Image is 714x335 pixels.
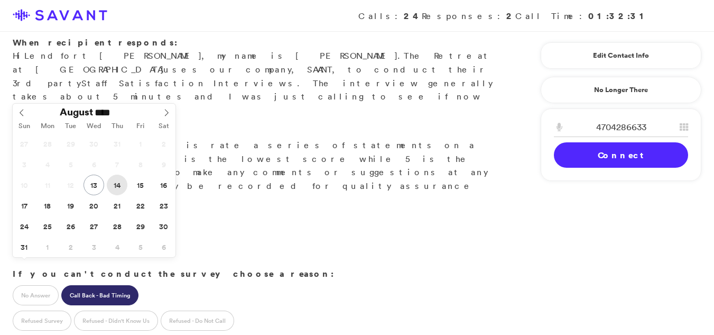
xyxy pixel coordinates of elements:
span: Sun [13,123,36,130]
span: August 15, 2025 [130,175,151,195]
span: July 29, 2025 [60,133,81,154]
a: No Longer There [541,77,701,103]
span: August 9, 2025 [153,154,174,175]
span: August 2, 2025 [153,133,174,154]
span: July 27, 2025 [14,133,34,154]
span: August 31, 2025 [14,237,34,257]
span: August 12, 2025 [60,175,81,195]
span: August 6, 2025 [84,154,104,175]
span: Lendfort [PERSON_NAME] [24,50,201,61]
span: August 30, 2025 [153,216,174,237]
span: August [60,107,93,117]
span: August 5, 2025 [60,154,81,175]
p: Hi , my name is [PERSON_NAME]. uses our company, SAVANT, to conduct their 3rd party s. The interv... [13,36,500,117]
span: Fri [129,123,152,130]
span: August 1, 2025 [130,133,151,154]
strong: 2 [506,10,515,22]
span: September 6, 2025 [153,237,174,257]
span: August 25, 2025 [37,216,58,237]
span: The Retreat at [GEOGRAPHIC_DATA] [13,50,492,75]
span: Staff Satisfaction Interview [81,78,288,88]
span: July 30, 2025 [84,133,104,154]
span: August 28, 2025 [107,216,127,237]
span: August 8, 2025 [130,154,151,175]
label: Refused Survey [13,311,71,331]
p: Great. What you'll do is rate a series of statements on a scale of 1 to 5. 1 is the lowest score ... [13,125,500,206]
span: August 3, 2025 [14,154,34,175]
label: Call Back - Bad Timing [61,285,138,305]
span: September 1, 2025 [37,237,58,257]
a: Connect [554,142,688,168]
span: August 4, 2025 [37,154,58,175]
span: August 22, 2025 [130,195,151,216]
span: August 14, 2025 [107,175,127,195]
span: Wed [82,123,106,130]
span: August 13, 2025 [84,175,104,195]
span: Mon [36,123,59,130]
strong: If you can't conduct the survey choose a reason: [13,268,334,279]
span: August 21, 2025 [107,195,127,216]
span: August 24, 2025 [14,216,34,237]
label: Refused - Didn't Know Us [74,311,158,331]
strong: 24 [404,10,422,22]
span: September 2, 2025 [60,237,81,257]
span: August 27, 2025 [84,216,104,237]
label: Refused - Do Not Call [161,311,234,331]
span: September 5, 2025 [130,237,151,257]
span: July 28, 2025 [37,133,58,154]
strong: When recipient responds: [13,37,178,48]
span: Tue [59,123,82,130]
span: Sat [152,123,175,130]
span: August 17, 2025 [14,195,34,216]
span: August 10, 2025 [14,175,34,195]
span: August 16, 2025 [153,175,174,195]
a: Edit Contact Info [554,47,688,64]
input: Year [93,107,131,118]
span: August 7, 2025 [107,154,127,175]
span: August 18, 2025 [37,195,58,216]
span: August 11, 2025 [37,175,58,195]
span: August 19, 2025 [60,195,81,216]
span: August 29, 2025 [130,216,151,237]
span: August 23, 2025 [153,195,174,216]
span: July 31, 2025 [107,133,127,154]
strong: 01:32:31 [588,10,648,22]
span: September 4, 2025 [107,237,127,257]
span: Thu [106,123,129,130]
span: August 26, 2025 [60,216,81,237]
label: No Answer [13,285,59,305]
span: August 20, 2025 [84,195,104,216]
span: September 3, 2025 [84,237,104,257]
